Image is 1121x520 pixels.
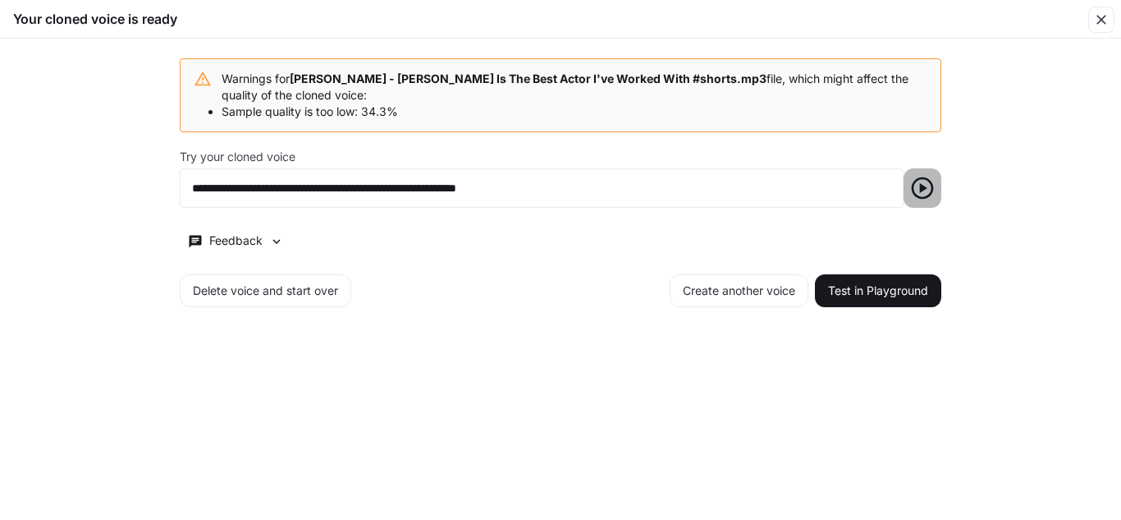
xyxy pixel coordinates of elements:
button: Feedback [180,228,291,255]
div: Warnings for file, which might affect the quality of the cloned voice: [222,64,927,127]
button: Test in Playground [815,274,941,307]
button: Create another voice [670,274,808,307]
p: Try your cloned voice [180,151,295,163]
h5: Your cloned voice is ready [13,10,177,28]
button: Delete voice and start over [180,274,351,307]
b: [PERSON_NAME] - [PERSON_NAME] Is The Best Actor I've Worked With #shorts.mp3 [290,71,766,85]
li: Sample quality is too low: 34.3% [222,104,927,120]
